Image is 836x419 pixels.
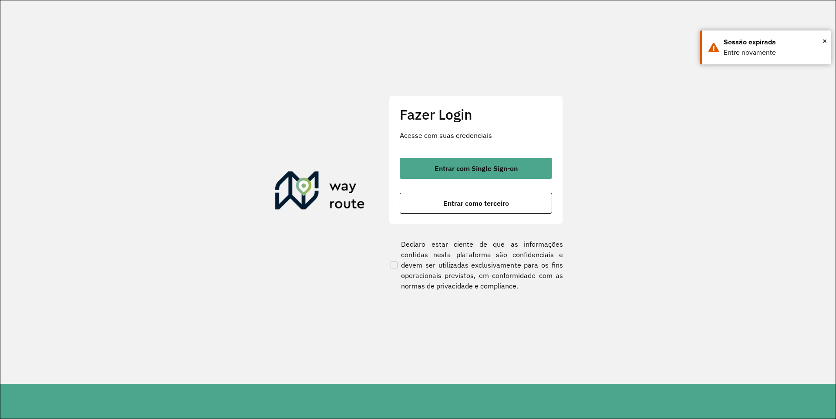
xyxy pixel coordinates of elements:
[823,34,827,47] span: ×
[400,193,552,214] button: button
[724,47,824,58] div: Entre novamente
[275,171,365,213] img: Roteirizador AmbevTech
[400,130,552,141] p: Acesse com suas credenciais
[400,106,552,123] h2: Fazer Login
[443,200,509,207] span: Entrar como terceiro
[400,158,552,179] button: button
[724,37,824,47] div: Sessão expirada
[389,239,563,291] label: Declaro estar ciente de que as informações contidas nesta plataforma são confidenciais e devem se...
[823,34,827,47] button: Close
[435,165,518,172] span: Entrar com Single Sign-on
